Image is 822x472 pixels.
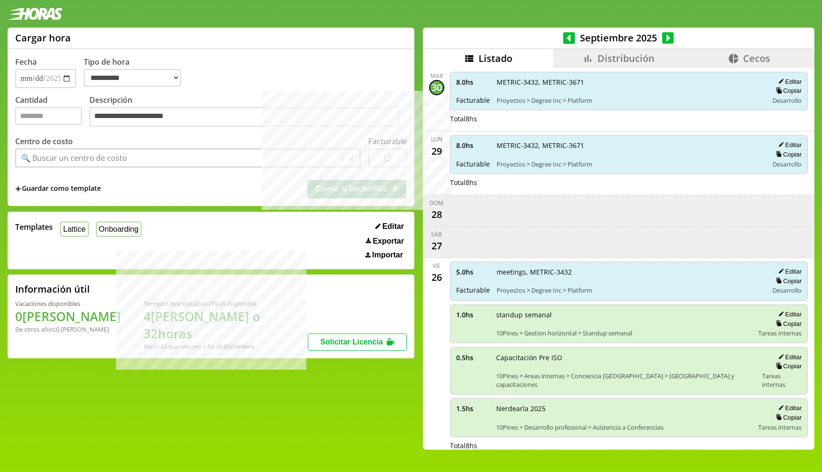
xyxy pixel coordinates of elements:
[15,31,71,44] h1: Cargar hora
[762,372,802,389] span: Tareas internas
[497,160,762,168] span: Proyectos > Degree Inc > Platform
[456,353,489,362] span: 0.5 hs
[496,372,755,389] span: 10Pines > Areas internas > Conciencia [GEOGRAPHIC_DATA] > [GEOGRAPHIC_DATA] y capacitaciones
[456,285,490,295] span: Facturable
[429,238,444,254] div: 27
[773,286,802,295] span: Desarrollo
[84,69,181,87] select: Tipo de hora
[15,107,82,125] input: Cantidad
[308,334,407,351] button: Solicitar Licencia
[496,310,752,319] span: standup semanal
[15,95,89,129] label: Cantidad
[15,136,73,147] label: Centro de costo
[775,404,802,412] button: Editar
[773,320,802,328] button: Copiar
[363,236,407,246] button: Exportar
[773,413,802,422] button: Copiar
[432,262,440,270] div: vie
[372,237,404,246] span: Exportar
[773,362,802,370] button: Copiar
[429,207,444,222] div: 28
[320,338,383,346] span: Solicitar Licencia
[775,267,802,275] button: Editar
[773,150,802,158] button: Copiar
[773,160,802,168] span: Desarrollo
[775,310,802,318] button: Editar
[15,57,37,67] label: Fecha
[15,222,53,232] span: Templates
[144,299,308,308] div: Tiempo Libre Optativo (TiLO) disponible
[456,141,490,150] span: 8.0 hs
[15,184,101,194] span: +Guardar como template
[21,153,127,163] div: 🔍 Buscar un centro de costo
[368,136,407,147] label: Facturable
[775,78,802,86] button: Editar
[15,299,121,308] div: Vacaciones disponibles
[456,78,490,87] span: 8.0 hs
[758,329,802,337] span: Tareas internas
[497,267,762,276] span: meetings, METRIC-3432
[497,141,762,150] span: METRIC-3432, METRIC-3671
[456,159,490,168] span: Facturable
[429,270,444,285] div: 26
[496,423,752,432] span: 10Pines > Desarrollo profesional > Asistencia a Conferencias
[372,251,403,259] span: Importar
[456,404,489,413] span: 1.5 hs
[8,8,63,20] img: logotipo
[773,277,802,285] button: Copiar
[431,230,442,238] div: sáb
[758,423,802,432] span: Tareas internas
[15,283,90,295] h2: Información útil
[429,143,444,158] div: 29
[224,342,254,351] b: Diciembre
[60,222,88,236] button: Lattice
[575,31,662,44] span: Septiembre 2025
[96,222,141,236] button: Onboarding
[597,52,655,65] span: Distribución
[423,68,814,448] div: scrollable content
[429,80,444,95] div: 30
[775,141,802,149] button: Editar
[144,308,308,342] h1: 4 [PERSON_NAME] o 32 horas
[15,308,121,325] h1: 0 [PERSON_NAME]
[456,267,490,276] span: 5.0 hs
[497,96,762,105] span: Proyectos > Degree Inc > Platform
[430,199,443,207] div: dom
[456,96,490,105] span: Facturable
[479,52,512,65] span: Listado
[456,310,489,319] span: 1.0 hs
[773,96,802,105] span: Desarrollo
[496,353,755,362] span: Capacitación Pre ISO
[496,329,752,337] span: 10Pines > Gestion horizontal > Standup semanal
[89,107,399,127] textarea: Descripción
[84,57,188,88] label: Tipo de hora
[450,441,808,450] div: Total 8 hs
[450,114,808,123] div: Total 8 hs
[431,72,443,80] div: mar
[497,78,762,87] span: METRIC-3432, METRIC-3671
[431,135,442,143] div: lun
[775,353,802,361] button: Editar
[15,325,121,334] div: De otros años: 0 [PERSON_NAME]
[15,184,21,194] span: +
[773,87,802,95] button: Copiar
[497,286,762,295] span: Proyectos > Degree Inc > Platform
[743,52,770,65] span: Cecos
[496,404,752,413] span: Nerdearla 2025
[450,178,808,187] div: Total 8 hs
[89,95,407,129] label: Descripción
[382,222,404,231] span: Editar
[372,222,407,231] button: Editar
[144,342,308,351] div: Recordá que vencen a fin de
